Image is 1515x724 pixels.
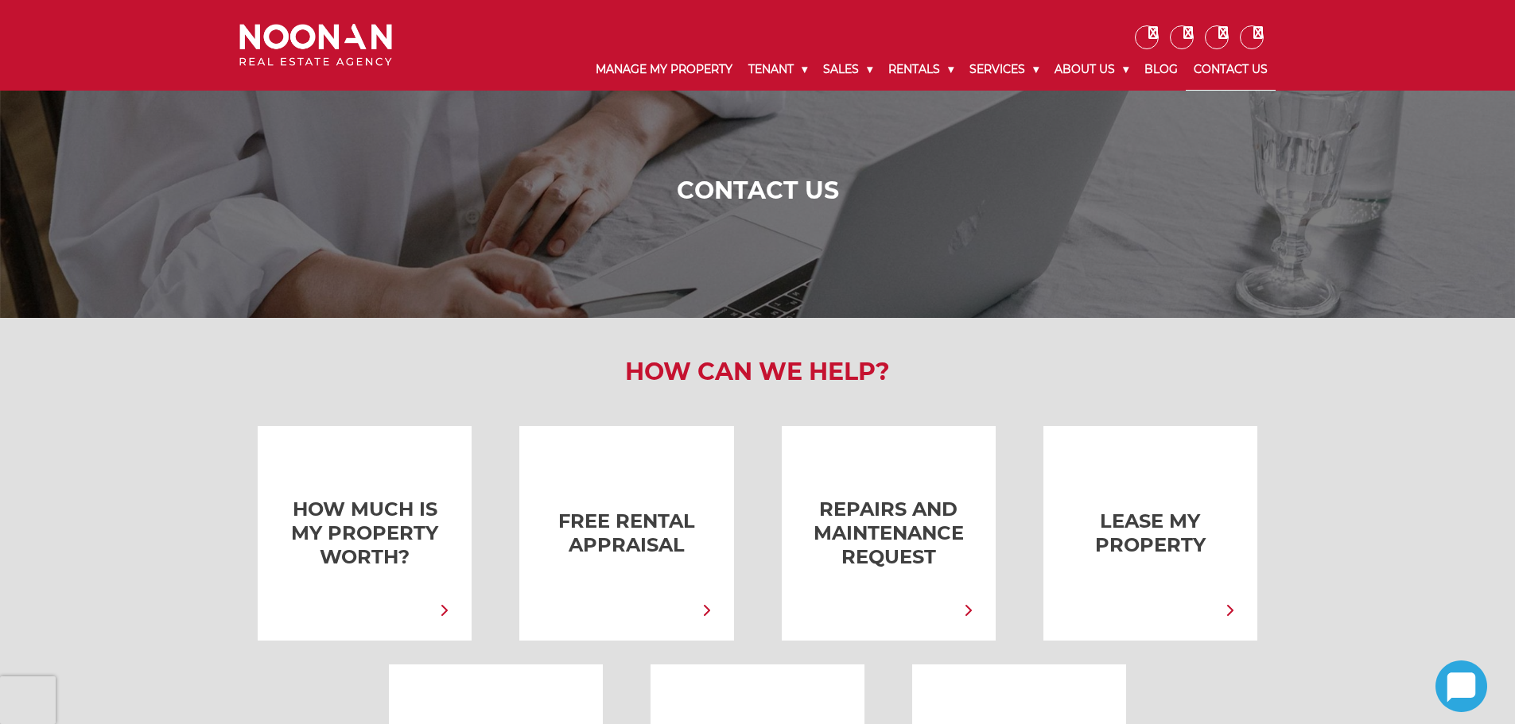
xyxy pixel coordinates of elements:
[588,49,740,90] a: Manage My Property
[227,358,1288,386] h2: How Can We Help?
[1047,49,1136,90] a: About Us
[961,49,1047,90] a: Services
[243,176,1272,205] h1: Contact Us
[740,49,815,90] a: Tenant
[1136,49,1186,90] a: Blog
[239,24,392,66] img: Noonan Real Estate Agency
[815,49,880,90] a: Sales
[1186,49,1276,91] a: Contact Us
[880,49,961,90] a: Rentals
